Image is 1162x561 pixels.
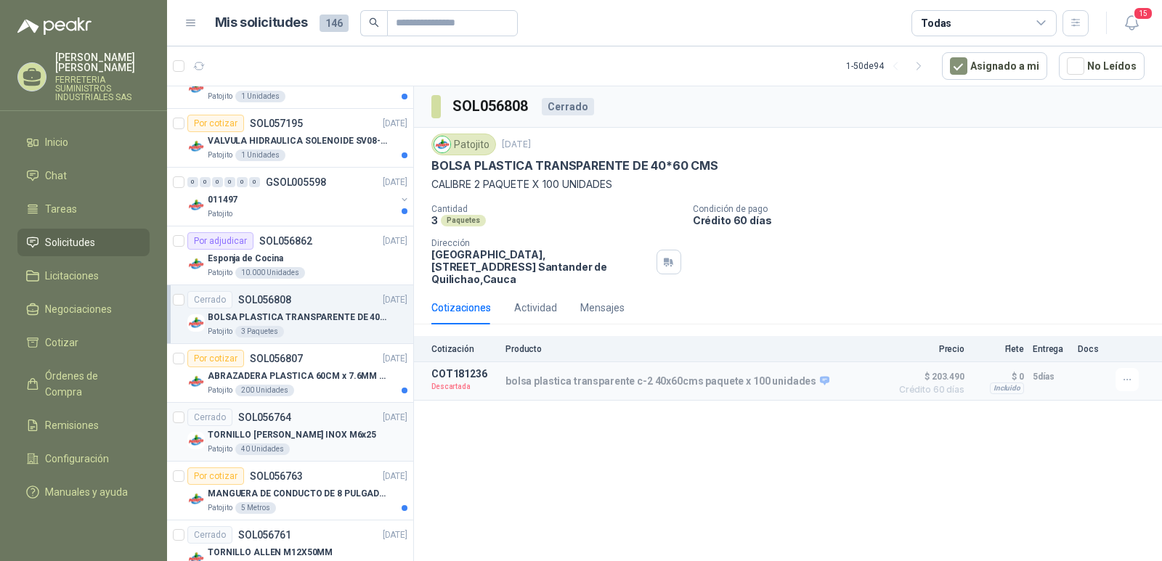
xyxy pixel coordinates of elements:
[45,451,109,467] span: Configuración
[235,150,285,161] div: 1 Unidades
[542,98,594,115] div: Cerrado
[383,234,407,248] p: [DATE]
[973,344,1024,354] p: Flete
[383,117,407,131] p: [DATE]
[1133,7,1153,20] span: 15
[224,177,235,187] div: 0
[167,109,413,168] a: Por cotizarSOL057195[DATE] Company LogoVALVULA HIDRAULICA SOLENOIDE SV08-20 REF : SV08-3B-N-24DC-...
[45,335,78,351] span: Cotizar
[17,445,150,472] a: Configuración
[1033,344,1069,354] p: Entrega
[259,236,312,246] p: SOL056862
[17,362,150,406] a: Órdenes de Compra
[208,385,232,396] p: Patojito
[431,176,1145,192] p: CALIBRE 2 PAQUETE X 100 UNIDADES
[208,91,232,102] p: Patojito
[383,293,407,307] p: [DATE]
[187,467,244,485] div: Por cotizar
[431,368,497,380] p: COT181236
[208,546,333,560] p: TORNILLO ALLEN M12X50MM
[431,214,438,226] p: 3
[212,177,223,187] div: 0
[1059,52,1145,80] button: No Leídos
[266,177,326,187] p: GSOL005598
[187,197,205,214] img: Company Logo
[17,162,150,189] a: Chat
[17,195,150,223] a: Tareas
[187,291,232,308] div: Cerrado
[45,268,99,284] span: Licitaciones
[434,136,450,152] img: Company Logo
[45,417,99,433] span: Remisiones
[17,411,150,439] a: Remisiones
[235,385,294,396] div: 200 Unidades
[514,300,557,316] div: Actividad
[208,311,389,324] p: BOLSA PLASTICA TRANSPARENTE DE 40*60 CMS
[693,204,1156,214] p: Condición de pago
[187,373,205,390] img: Company Logo
[17,262,150,290] a: Licitaciones
[235,326,284,337] div: 3 Paquetes
[208,326,232,337] p: Patojito
[250,118,303,128] p: SOL057195
[250,353,303,364] p: SOL056807
[580,300,625,316] div: Mensajes
[846,54,930,78] div: 1 - 50 de 94
[17,128,150,156] a: Inicio
[238,530,291,540] p: SOL056761
[208,193,237,207] p: 011497
[237,177,248,187] div: 0
[250,471,303,481] p: SOL056763
[167,462,413,520] a: Por cotizarSOL056763[DATE] Company LogoMANGUERA DE CONDUCTO DE 8 PULGADAS DE ALAMBRE DE ACERO PUP...
[17,478,150,506] a: Manuales y ayuda
[45,234,95,250] span: Solicitudes
[167,226,413,285] a: Por adjudicarSOL056862[DATE] Company LogoEsponja de CocinaPatojito10.000 Unidades
[1118,10,1145,36] button: 15
[431,344,497,354] p: Cotización
[320,15,349,32] span: 146
[892,385,964,394] span: Crédito 60 días
[167,344,413,403] a: Por cotizarSOL056807[DATE] Company LogoABRAZADERA PLASTICA 60CM x 7.6MM ANCHAPatojito200 Unidades
[452,95,530,118] h3: SOL056808
[45,201,77,217] span: Tareas
[187,173,410,220] a: 0 0 0 0 0 0 GSOL005598[DATE] Company Logo011497Patojito
[1033,368,1069,385] p: 5 días
[187,409,232,426] div: Cerrado
[942,52,1047,80] button: Asignado a mi
[208,443,232,455] p: Patojito
[238,295,291,305] p: SOL056808
[187,138,205,155] img: Company Logo
[431,204,681,214] p: Cantidad
[17,295,150,323] a: Negociaciones
[55,52,150,73] p: [PERSON_NAME] [PERSON_NAME]
[187,314,205,332] img: Company Logo
[892,344,964,354] p: Precio
[208,208,232,220] p: Patojito
[383,411,407,425] p: [DATE]
[383,470,407,483] p: [DATE]
[892,368,964,385] span: $ 203.490
[187,115,244,132] div: Por cotizar
[187,232,253,250] div: Por adjudicar
[187,255,205,273] img: Company Logo
[45,368,136,400] span: Órdenes de Compra
[502,138,531,152] p: [DATE]
[187,350,244,367] div: Por cotizar
[200,177,211,187] div: 0
[235,443,290,455] div: 40 Unidades
[431,300,491,316] div: Cotizaciones
[505,344,883,354] p: Producto
[921,15,951,31] div: Todas
[187,491,205,508] img: Company Logo
[167,403,413,462] a: CerradoSOL056764[DATE] Company LogoTORNILLO [PERSON_NAME] INOX M6x25Patojito40 Unidades
[208,487,389,501] p: MANGUERA DE CONDUCTO DE 8 PULGADAS DE ALAMBRE DE ACERO PU
[431,158,718,173] p: BOLSA PLASTICA TRANSPARENTE DE 40*60 CMS
[45,168,67,184] span: Chat
[431,238,651,248] p: Dirección
[990,382,1024,394] div: Incluido
[17,329,150,356] a: Cotizar
[505,375,829,388] p: bolsa plastica transparente c-2 40x60cms paquete x 100 unidades
[383,352,407,366] p: [DATE]
[383,176,407,189] p: [DATE]
[431,134,496,155] div: Patojito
